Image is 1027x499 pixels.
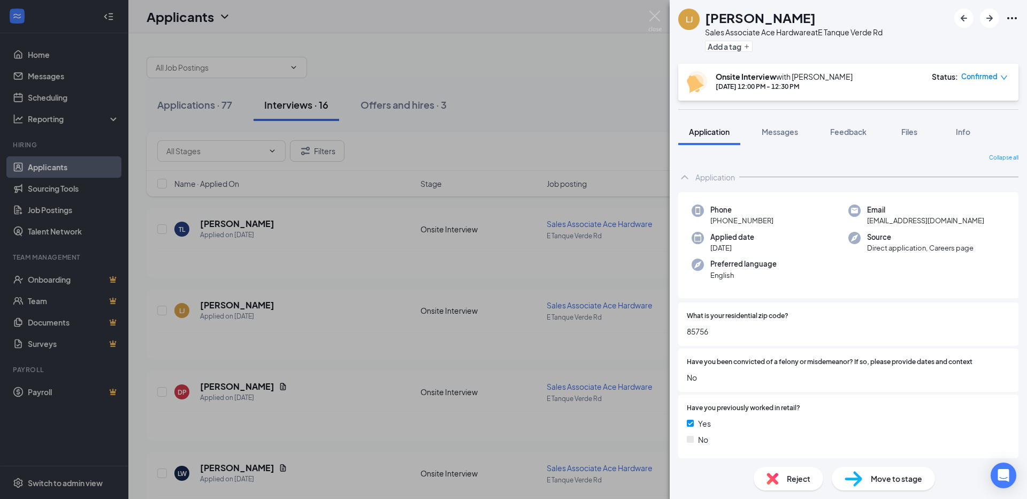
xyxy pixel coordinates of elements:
span: Yes [698,418,711,429]
span: [DATE] [710,243,754,253]
span: Collapse all [989,154,1018,162]
span: Source [867,232,974,243]
span: English [710,270,777,281]
span: [EMAIL_ADDRESS][DOMAIN_NAME] [867,215,984,226]
span: What is your residential zip code? [687,311,788,321]
span: Preferred language [710,259,777,269]
button: ArrowLeftNew [954,9,974,28]
span: Files [901,127,917,137]
span: Feedback [830,127,867,137]
svg: ArrowLeftNew [957,12,970,25]
div: LJ [686,14,693,25]
span: Applied date [710,232,754,243]
span: Info [956,127,970,137]
span: Email [867,205,984,215]
button: PlusAdd a tag [705,41,753,52]
span: Have you been convicted of a felony or misdemeanor? If so, please provide dates and context [687,357,972,367]
span: Reject [787,473,810,485]
span: Confirmed [961,71,998,82]
span: [PHONE_NUMBER] [710,215,773,226]
span: 85756 [687,326,1010,337]
span: Move to stage [871,473,922,485]
div: [DATE] 12:00 PM - 12:30 PM [716,82,853,91]
svg: Plus [744,43,750,50]
div: with [PERSON_NAME] [716,71,853,82]
div: Status : [932,71,958,82]
span: down [1000,74,1008,81]
span: Have you previously worked in retail? [687,403,800,413]
span: Messages [762,127,798,137]
span: No [698,434,708,445]
div: Open Intercom Messenger [991,463,1016,488]
span: Application [689,127,730,137]
div: Sales Associate Ace Hardware at E Tanque Verde Rd [705,27,883,37]
h1: [PERSON_NAME] [705,9,816,27]
span: No [687,372,1010,383]
button: ArrowRight [980,9,999,28]
span: Direct application, Careers page [867,243,974,253]
svg: Ellipses [1006,12,1018,25]
div: Application [695,172,735,183]
span: Phone [710,205,773,215]
b: Onsite Interview [716,72,776,81]
svg: ChevronUp [678,171,691,184]
svg: ArrowRight [983,12,996,25]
